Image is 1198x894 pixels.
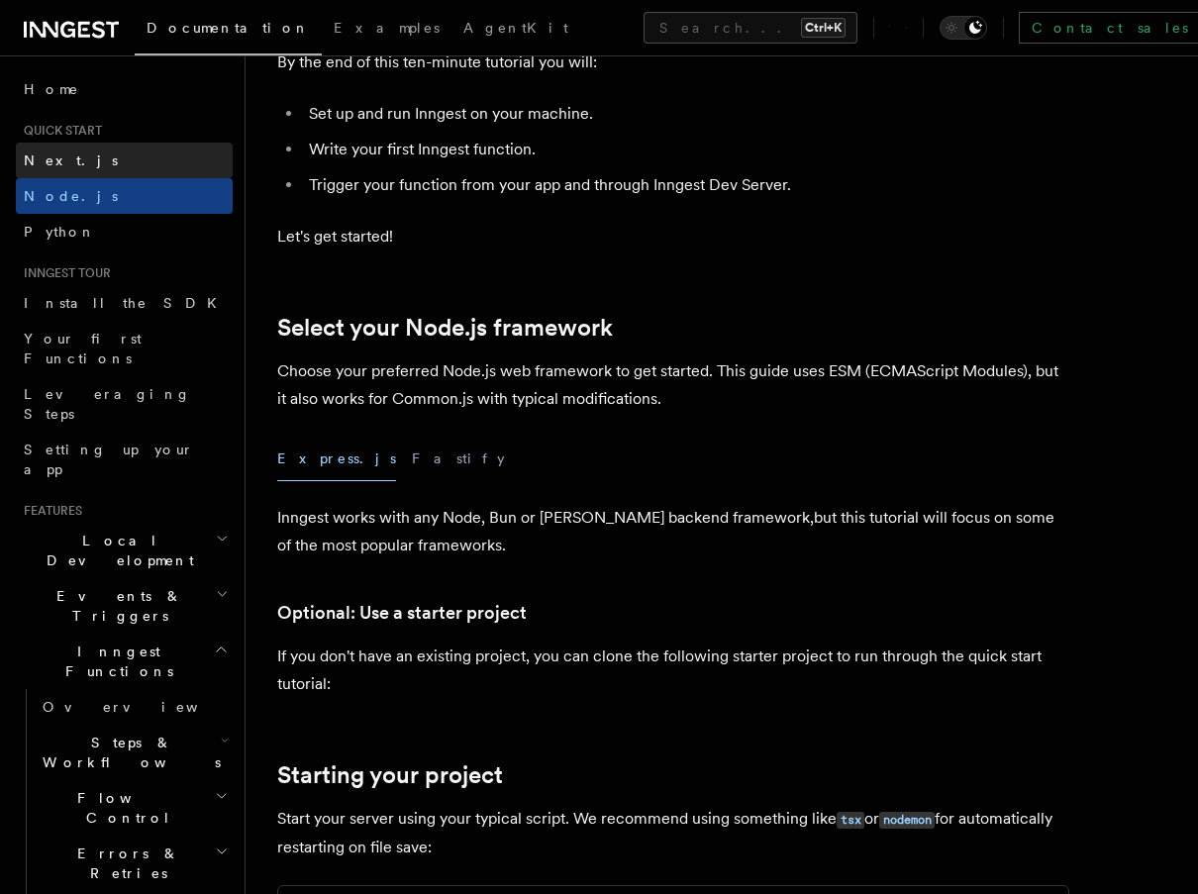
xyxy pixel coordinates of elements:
[837,812,864,829] code: tsx
[35,836,233,891] button: Errors & Retries
[16,634,233,689] button: Inngest Functions
[16,123,102,139] span: Quick start
[801,18,846,38] kbd: Ctrl+K
[24,188,118,204] span: Node.js
[277,805,1069,861] p: Start your server using your typical script. We recommend using something like or for automatical...
[24,386,191,422] span: Leveraging Steps
[16,214,233,249] a: Python
[277,599,527,627] a: Optional: Use a starter project
[35,844,215,883] span: Errors & Retries
[16,586,216,626] span: Events & Triggers
[16,503,82,519] span: Features
[303,136,1069,163] li: Write your first Inngest function.
[940,16,987,40] button: Toggle dark mode
[24,442,194,477] span: Setting up your app
[24,152,118,168] span: Next.js
[277,357,1069,413] p: Choose your preferred Node.js web framework to get started. This guide uses ESM (ECMAScript Modul...
[16,642,214,681] span: Inngest Functions
[303,100,1069,128] li: Set up and run Inngest on your machine.
[277,504,1069,559] p: Inngest works with any Node, Bun or [PERSON_NAME] backend framework,but this tutorial will focus ...
[35,725,233,780] button: Steps & Workflows
[16,285,233,321] a: Install the SDK
[303,171,1069,199] li: Trigger your function from your app and through Inngest Dev Server.
[24,295,229,311] span: Install the SDK
[16,531,216,570] span: Local Development
[277,314,613,342] a: Select your Node.js framework
[43,699,247,715] span: Overview
[644,12,857,44] button: Search...Ctrl+K
[463,20,568,36] span: AgentKit
[837,809,864,828] a: tsx
[334,20,440,36] span: Examples
[277,643,1069,698] p: If you don't have an existing project, you can clone the following starter project to run through...
[35,788,215,828] span: Flow Control
[412,437,505,481] button: Fastify
[322,6,451,53] a: Examples
[24,79,79,99] span: Home
[277,761,503,789] a: Starting your project
[135,6,322,55] a: Documentation
[879,809,935,828] a: nodemon
[24,331,142,366] span: Your first Functions
[16,321,233,376] a: Your first Functions
[16,432,233,487] a: Setting up your app
[16,143,233,178] a: Next.js
[277,437,396,481] button: Express.js
[16,71,233,107] a: Home
[451,6,580,53] a: AgentKit
[24,224,96,240] span: Python
[16,523,233,578] button: Local Development
[277,223,1069,250] p: Let's get started!
[147,20,310,36] span: Documentation
[35,780,233,836] button: Flow Control
[16,578,233,634] button: Events & Triggers
[16,376,233,432] a: Leveraging Steps
[879,812,935,829] code: nodemon
[16,178,233,214] a: Node.js
[16,265,111,281] span: Inngest tour
[35,689,233,725] a: Overview
[277,49,1069,76] p: By the end of this ten-minute tutorial you will:
[35,733,221,772] span: Steps & Workflows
